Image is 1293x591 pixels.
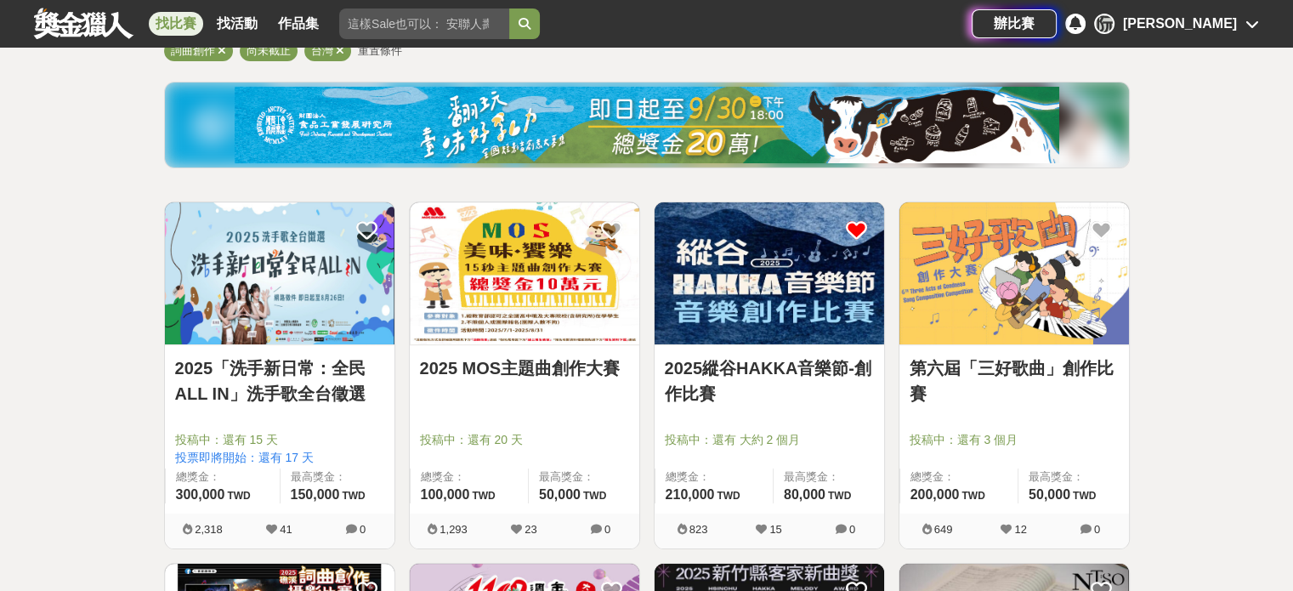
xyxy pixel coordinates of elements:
span: 投票即將開始：還有 17 天 [175,449,384,467]
a: 第六屆「三好歌曲」創作比賽 [910,355,1119,406]
span: 41 [280,523,292,536]
span: 最高獎金： [1029,469,1119,486]
span: 823 [689,523,708,536]
a: 作品集 [271,12,326,36]
span: 0 [849,523,855,536]
img: bbde9c48-f993-4d71-8b4e-c9f335f69c12.jpg [235,87,1059,163]
span: 最高獎金： [784,469,874,486]
span: TWD [583,490,606,502]
span: 投稿中：還有 大約 2 個月 [665,431,874,449]
a: Cover Image [899,202,1129,345]
a: 找活動 [210,12,264,36]
input: 這樣Sale也可以： 安聯人壽創意銷售法募集 [339,9,509,39]
span: 詞曲創作 [171,44,215,57]
span: 12 [1014,523,1026,536]
span: TWD [717,490,740,502]
span: TWD [828,490,851,502]
a: Cover Image [410,202,639,345]
span: 最高獎金： [291,469,384,486]
span: 總獎金： [910,469,1007,486]
a: 找比賽 [149,12,203,36]
span: 23 [525,523,536,536]
span: 210,000 [666,487,715,502]
a: 2025縱谷HAKKA音樂節-創作比賽 [665,355,874,406]
span: TWD [342,490,365,502]
span: 649 [934,523,953,536]
span: 80,000 [784,487,825,502]
img: Cover Image [165,202,394,344]
a: 辦比賽 [972,9,1057,38]
a: Cover Image [655,202,884,345]
span: 總獎金： [421,469,518,486]
a: 2025 MOS主題曲創作大賽 [420,355,629,381]
span: 總獎金： [666,469,763,486]
span: 15 [769,523,781,536]
span: TWD [961,490,984,502]
span: TWD [1073,490,1096,502]
span: 100,000 [421,487,470,502]
span: 50,000 [539,487,581,502]
img: Cover Image [410,202,639,344]
span: 總獎金： [176,469,269,486]
span: 0 [1094,523,1100,536]
span: 1,293 [440,523,468,536]
span: 50,000 [1029,487,1070,502]
span: 台灣 [311,44,333,57]
span: TWD [472,490,495,502]
span: 2,318 [195,523,223,536]
span: 重置條件 [358,44,402,57]
span: 200,000 [910,487,960,502]
span: 尚未截止 [247,44,291,57]
span: 300,000 [176,487,225,502]
span: 投稿中：還有 15 天 [175,431,384,449]
span: TWD [227,490,250,502]
span: 150,000 [291,487,340,502]
div: [PERSON_NAME] [1123,14,1237,34]
a: 2025「洗手新日常：全民 ALL IN」洗手歌全台徵選 [175,355,384,406]
span: 投稿中：還有 20 天 [420,431,629,449]
a: Cover Image [165,202,394,345]
span: 0 [360,523,366,536]
span: 最高獎金： [539,469,629,486]
span: 0 [604,523,610,536]
img: Cover Image [655,202,884,344]
div: 阮 [1094,14,1114,34]
span: 投稿中：還有 3 個月 [910,431,1119,449]
img: Cover Image [899,202,1129,344]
